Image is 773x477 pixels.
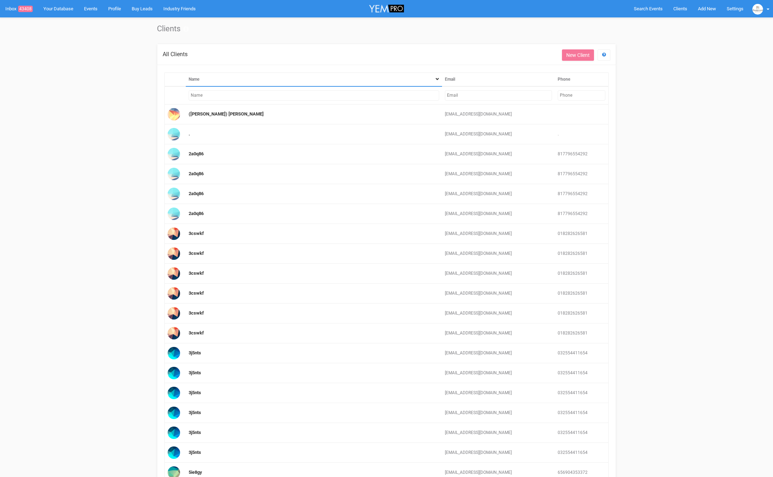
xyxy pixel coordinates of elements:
[442,124,555,144] td: [EMAIL_ADDRESS][DOMAIN_NAME]
[189,430,201,435] a: 3j5nts
[555,323,608,343] td: 018282626581
[168,347,180,359] img: Profile Image
[189,251,204,256] a: 3cswkf
[442,323,555,343] td: [EMAIL_ADDRESS][DOMAIN_NAME]
[442,184,555,204] td: [EMAIL_ADDRESS][DOMAIN_NAME]
[168,108,180,120] img: Profile Image
[189,131,190,136] a: .
[168,287,180,300] img: Profile Image
[442,264,555,284] td: [EMAIL_ADDRESS][DOMAIN_NAME]
[442,144,555,164] td: [EMAIL_ADDRESS][DOMAIN_NAME]
[189,231,204,236] a: 3cswkf
[555,184,608,204] td: 817796554292
[555,363,608,383] td: 032554411654
[168,267,180,280] img: Profile Image
[673,6,687,11] span: Clients
[555,164,608,184] td: 817796554292
[163,51,188,58] span: All Clients
[555,144,608,164] td: 817796554292
[189,310,204,316] a: 3cswkf
[555,443,608,463] td: 032554411654
[555,264,608,284] td: 018282626581
[555,204,608,224] td: 817796554292
[189,350,201,355] a: 3j5nts
[168,446,180,459] img: Profile Image
[189,370,201,375] a: 3j5nts
[168,407,180,419] img: Profile Image
[189,90,439,101] input: Filter by Name
[168,227,180,240] img: Profile Image
[442,304,555,323] td: [EMAIL_ADDRESS][DOMAIN_NAME]
[189,450,201,455] a: 3j5nts
[555,403,608,423] td: 032554411654
[442,224,555,244] td: [EMAIL_ADDRESS][DOMAIN_NAME]
[189,470,202,475] a: 5ie8gy
[189,330,204,336] a: 3cswkf
[442,104,555,124] td: [EMAIL_ADDRESS][DOMAIN_NAME]
[189,390,201,395] a: 3j5nts
[189,270,204,276] a: 3cswkf
[168,148,180,160] img: Profile Image
[555,304,608,323] td: 018282626581
[555,224,608,244] td: 018282626581
[558,90,605,101] input: Filter by Phone
[555,383,608,403] td: 032554411654
[442,363,555,383] td: [EMAIL_ADDRESS][DOMAIN_NAME]
[186,73,442,86] th: Name: activate to sort column descending
[555,343,608,363] td: 032554411654
[189,151,204,156] a: 2a0q86
[168,188,180,200] img: Profile Image
[168,427,180,439] img: Profile Image
[168,128,180,140] img: Profile Image
[189,111,264,117] a: ([PERSON_NAME]) [PERSON_NAME]
[442,164,555,184] td: [EMAIL_ADDRESS][DOMAIN_NAME]
[189,211,204,216] a: 2a0q86
[442,73,555,86] th: Email: activate to sort column ascending
[157,25,616,33] h1: Clients
[168,307,180,320] img: Profile Image
[555,73,608,86] th: Phone: activate to sort column ascending
[445,90,552,101] input: Filter by Email
[189,410,201,415] a: 3j5nts
[442,383,555,403] td: [EMAIL_ADDRESS][DOMAIN_NAME]
[555,423,608,443] td: 032554411654
[168,387,180,399] img: Profile Image
[189,290,204,296] a: 3cswkf
[442,284,555,304] td: [EMAIL_ADDRESS][DOMAIN_NAME]
[752,4,763,15] img: BGLogo.jpg
[168,247,180,260] img: Profile Image
[442,423,555,443] td: [EMAIL_ADDRESS][DOMAIN_NAME]
[189,171,204,176] a: 2a0q86
[634,6,663,11] span: Search Events
[168,367,180,379] img: Profile Image
[562,49,594,61] a: New Client
[168,327,180,339] img: Profile Image
[442,204,555,224] td: [EMAIL_ADDRESS][DOMAIN_NAME]
[555,244,608,264] td: 018282626581
[189,191,204,196] a: 2a0q86
[442,343,555,363] td: [EMAIL_ADDRESS][DOMAIN_NAME]
[555,124,608,144] td: .
[698,6,716,11] span: Add New
[442,403,555,423] td: [EMAIL_ADDRESS][DOMAIN_NAME]
[168,168,180,180] img: Profile Image
[442,244,555,264] td: [EMAIL_ADDRESS][DOMAIN_NAME]
[168,208,180,220] img: Profile Image
[442,443,555,463] td: [EMAIL_ADDRESS][DOMAIN_NAME]
[555,284,608,304] td: 018282626581
[18,6,33,12] span: 43408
